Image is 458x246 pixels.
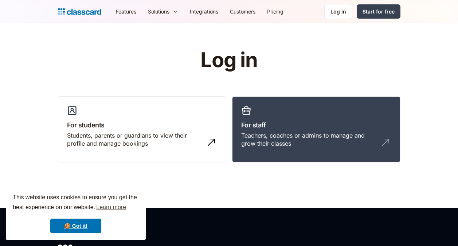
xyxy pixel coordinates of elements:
a: learn more about cookies [95,202,127,213]
a: Pricing [261,3,289,20]
div: Teachers, coaches or admins to manage and grow their classes [241,131,377,148]
a: For staffTeachers, coaches or admins to manage and grow their classes [232,96,400,163]
div: cookieconsent [6,186,146,240]
a: For studentsStudents, parents or guardians to view their profile and manage bookings [58,96,226,163]
a: dismiss cookie message [50,219,101,233]
div: Students, parents or guardians to view their profile and manage bookings [67,131,203,148]
a: Customers [224,3,261,20]
span: This website uses cookies to ensure you get the best experience on our website. [13,193,139,213]
h1: Log in [113,49,345,72]
h3: For staff [241,120,391,130]
a: Logo [58,7,101,17]
h3: For students [67,120,217,130]
a: Integrations [184,3,224,20]
div: Start for free [363,8,395,15]
div: Solutions [142,3,184,20]
div: Solutions [148,8,169,15]
a: Log in [324,4,352,19]
a: Start for free [357,4,400,19]
a: Features [110,3,142,20]
div: Log in [330,8,346,15]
